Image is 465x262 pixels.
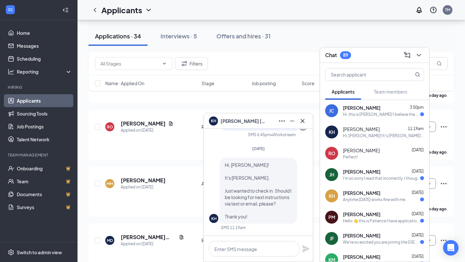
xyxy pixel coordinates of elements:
[252,146,265,151] span: [DATE]
[201,80,214,86] span: Stage
[329,171,334,178] div: JH
[17,94,72,107] a: Applicants
[415,6,423,14] svg: Notifications
[429,150,447,155] b: a day ago
[17,162,72,175] a: OnboardingCrown
[17,201,72,214] a: SurveysCrown
[325,68,402,81] input: Search applicant
[329,193,335,199] div: KH
[160,32,197,40] div: Interviews · 5
[201,180,248,187] div: Availability
[374,89,407,95] span: Team members
[17,39,72,52] a: Messages
[8,152,71,158] div: Team Management
[225,162,292,219] span: Hi, [PERSON_NAME]! It's [PERSON_NAME]. Just wanted to check in. Should I be looking for next inst...
[302,245,310,253] svg: Plane
[343,154,358,160] div: Perfect!
[297,116,308,126] button: Cross
[17,52,72,65] a: Scheduling
[287,116,297,126] button: Minimize
[325,52,337,59] h3: Chat
[17,26,72,39] a: Home
[8,68,14,75] svg: Analysis
[100,60,159,67] input: All Stages
[101,5,142,15] h1: Applicants
[252,80,276,86] span: Job posting
[437,61,442,66] svg: MagnifyingGlass
[62,7,69,13] svg: Collapse
[17,68,72,75] div: Reporting
[17,188,72,201] a: DocumentsCrown
[440,123,448,131] svg: Ellipses
[332,89,355,95] span: Applicants
[343,176,420,181] div: I'm so sorry I read that incorrectly. I thought it was asking how often I get paid
[343,112,420,117] div: Hi, this is [PERSON_NAME]! I believe the manager at [DEMOGRAPHIC_DATA] Fil A told me he was going...
[343,254,380,260] span: [PERSON_NAME]
[271,132,296,137] span: • Workstream
[445,7,450,13] div: TM
[221,117,266,125] span: [PERSON_NAME] [PERSON_NAME]
[412,254,424,259] span: [DATE]
[181,60,188,67] svg: Filter
[121,177,166,184] h5: [PERSON_NAME]
[412,233,424,237] span: [DATE]
[7,6,14,13] svg: WorkstreamLogo
[121,184,166,190] div: Applied on [DATE]
[429,6,437,14] svg: QuestionInfo
[403,51,411,59] svg: ComposeMessage
[179,235,184,240] svg: Document
[402,50,412,60] button: ComposeMessage
[107,124,113,130] div: RO
[343,239,420,245] div: We're so excited you are joining the [GEOGRAPHIC_DATA]. [DEMOGRAPHIC_DATA]-fil-Ateam ! Do you kno...
[329,107,334,114] div: JC
[443,240,459,256] div: Open Intercom Messenger
[408,126,424,131] span: 11:19am
[343,211,380,217] span: [PERSON_NAME]
[8,85,71,90] div: Hiring
[145,6,152,14] svg: ChevronDown
[330,235,334,242] div: JF
[248,132,271,137] div: SMS 6:45pm
[328,150,335,156] div: RO
[277,116,287,126] button: Ellipses
[343,133,424,138] div: Hi, [PERSON_NAME]! It's [PERSON_NAME]. Just wanted to check in. Should I be looking for next inst...
[121,127,173,134] div: Applied on [DATE]
[343,105,380,111] span: [PERSON_NAME]
[107,238,113,243] div: MD
[91,6,99,14] svg: ChevronLeft
[328,214,335,220] div: PM
[343,232,380,239] span: [PERSON_NAME]
[343,126,380,132] span: [PERSON_NAME]
[288,117,296,125] svg: Minimize
[440,237,448,244] svg: Ellipses
[17,107,72,120] a: Sourcing Tools
[17,249,62,256] div: Switch to admin view
[302,80,315,86] span: Score
[201,237,248,244] div: Review Stage
[410,105,424,110] span: 3:50pm
[17,133,72,146] a: Talent Network
[415,72,420,77] svg: MagnifyingGlass
[329,129,335,135] div: KH
[278,117,286,125] svg: Ellipses
[343,218,420,224] div: Hello 👋 this is Patience I have application with [DEMOGRAPHIC_DATA]-fil-A front of house 🏠 team a...
[343,190,380,196] span: [PERSON_NAME]
[105,80,144,86] span: Name · Applied On
[412,169,424,174] span: [DATE]
[414,50,424,60] button: ChevronDown
[412,147,424,152] span: [DATE]
[343,197,406,202] div: Anytime [DATE] works fine with me.
[175,57,208,70] button: Filter Filters
[201,124,248,130] div: Review Stage
[162,61,167,66] svg: ChevronDown
[121,241,184,247] div: Applied on [DATE]
[221,225,246,230] div: SMS 11:19am
[211,216,217,221] div: KH
[95,32,141,40] div: Applications · 34
[216,32,271,40] div: Offers and hires · 31
[121,234,176,241] h5: [PERSON_NAME] [PERSON_NAME]
[440,180,448,187] svg: Ellipses
[8,249,14,256] svg: Settings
